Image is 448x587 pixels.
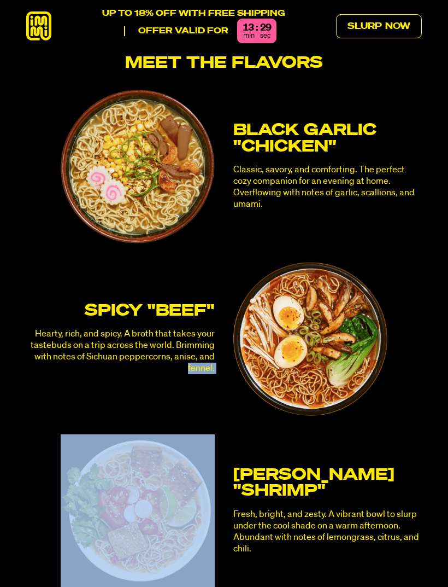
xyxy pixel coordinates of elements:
[243,23,254,33] div: 13
[124,26,228,36] p: Offer valid for
[233,123,422,155] h3: Black Garlic "Chicken"
[102,9,285,19] p: UP TO 18% OFF WITH FREE SHIPPING
[260,32,271,39] span: sec
[61,90,215,244] img: Black Garlic
[260,23,271,33] div: 29
[5,537,103,582] iframe: Marketing Popup
[233,468,422,500] h3: [PERSON_NAME] "SHRIMP"
[26,56,422,72] h2: Meet the flavors
[256,23,258,33] div: :
[243,32,255,39] span: min
[233,262,387,416] img: SPICY
[233,164,422,210] p: Classic, savory, and comforting. The perfect cozy companion for an evening at home. Overflowing w...
[336,14,422,38] a: Slurp Now
[26,304,215,320] h3: SPICY "BEEF"
[26,328,215,374] p: Hearty, rich, and spicy. A broth that takes your tastebuds on a trip across the world. Brimming w...
[233,509,422,555] p: Fresh, bright, and zesty. A vibrant bowl to slurp under the cool shade on a warm afternoon. Abund...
